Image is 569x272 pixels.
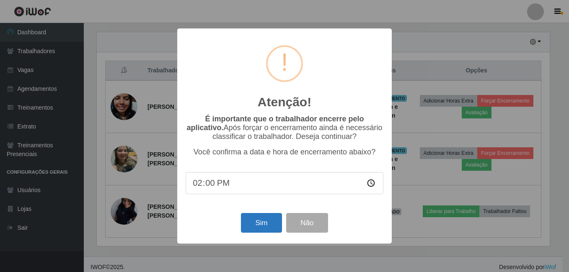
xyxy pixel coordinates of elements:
[241,213,282,233] button: Sim
[286,213,328,233] button: Não
[186,148,383,157] p: Você confirma a data e hora de encerramento abaixo?
[258,95,311,110] h2: Atenção!
[186,115,383,141] p: Após forçar o encerramento ainda é necessário classificar o trabalhador. Deseja continuar?
[186,115,364,132] b: É importante que o trabalhador encerre pelo aplicativo.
